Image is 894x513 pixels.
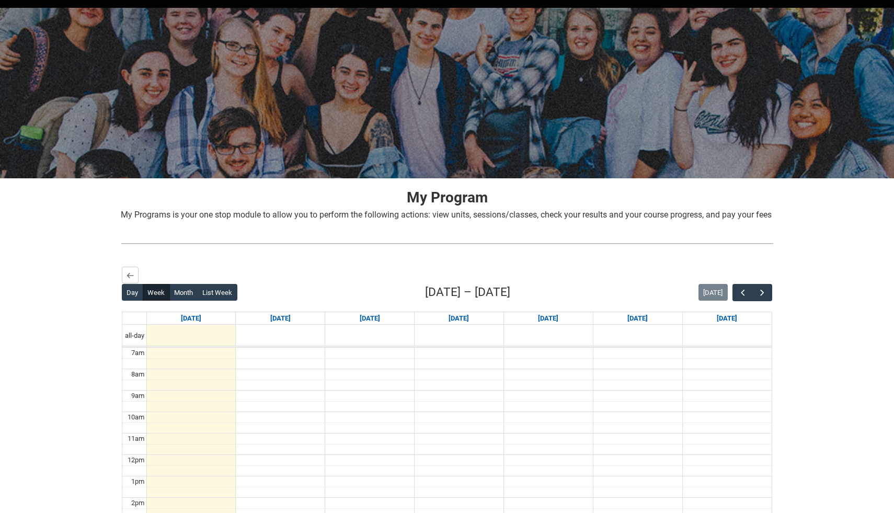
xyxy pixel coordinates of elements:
[122,284,143,301] button: Day
[715,312,739,325] a: Go to September 13, 2025
[536,312,560,325] a: Go to September 11, 2025
[129,476,146,487] div: 1pm
[121,210,772,220] span: My Programs is your one stop module to allow you to perform the following actions: view units, se...
[121,238,773,249] img: REDU_GREY_LINE
[198,284,237,301] button: List Week
[625,312,650,325] a: Go to September 12, 2025
[123,330,146,341] span: all-day
[407,189,488,206] strong: My Program
[358,312,382,325] a: Go to September 9, 2025
[122,267,139,283] button: Back
[752,284,772,301] button: Next Week
[129,348,146,358] div: 7am
[125,455,146,465] div: 12pm
[179,312,203,325] a: Go to September 7, 2025
[129,498,146,508] div: 2pm
[732,284,752,301] button: Previous Week
[169,284,198,301] button: Month
[446,312,471,325] a: Go to September 10, 2025
[129,369,146,380] div: 8am
[268,312,293,325] a: Go to September 8, 2025
[125,412,146,423] div: 10am
[425,283,510,301] h2: [DATE] – [DATE]
[143,284,170,301] button: Week
[129,391,146,401] div: 9am
[698,284,728,301] button: [DATE]
[125,434,146,444] div: 11am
